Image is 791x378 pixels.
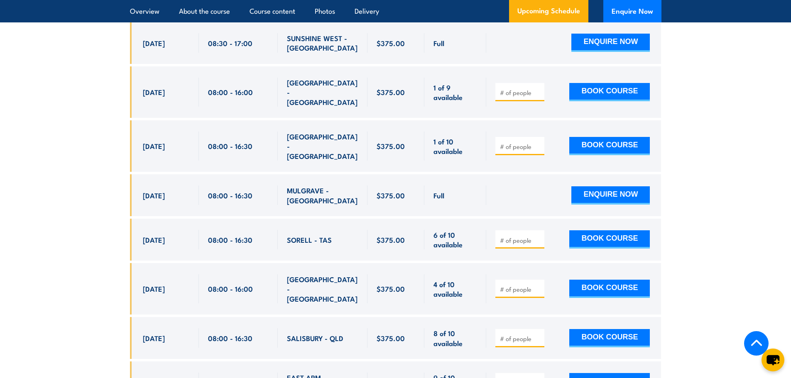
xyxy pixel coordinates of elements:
[287,185,358,205] span: MULGRAVE - [GEOGRAPHIC_DATA]
[433,190,444,200] span: Full
[208,38,252,48] span: 08:30 - 17:00
[377,284,405,293] span: $375.00
[143,284,165,293] span: [DATE]
[287,78,358,107] span: [GEOGRAPHIC_DATA] - [GEOGRAPHIC_DATA]
[377,190,405,200] span: $375.00
[287,235,332,244] span: SORELL - TAS
[287,333,343,343] span: SALISBURY - QLD
[500,236,541,244] input: # of people
[143,87,165,97] span: [DATE]
[377,87,405,97] span: $375.00
[143,235,165,244] span: [DATE]
[500,88,541,97] input: # of people
[571,34,650,52] button: ENQUIRE NOW
[208,235,252,244] span: 08:00 - 16:30
[377,38,405,48] span: $375.00
[377,333,405,343] span: $375.00
[500,142,541,151] input: # of people
[377,235,405,244] span: $375.00
[208,284,253,293] span: 08:00 - 16:00
[287,274,358,303] span: [GEOGRAPHIC_DATA] - [GEOGRAPHIC_DATA]
[143,190,165,200] span: [DATE]
[433,230,477,249] span: 6 of 10 available
[208,141,252,151] span: 08:00 - 16:30
[143,38,165,48] span: [DATE]
[569,280,650,298] button: BOOK COURSE
[433,137,477,156] span: 1 of 10 available
[433,83,477,102] span: 1 of 9 available
[500,334,541,343] input: # of people
[208,190,252,200] span: 08:00 - 16:30
[569,329,650,347] button: BOOK COURSE
[287,33,358,53] span: SUNSHINE WEST - [GEOGRAPHIC_DATA]
[762,349,784,371] button: chat-button
[377,141,405,151] span: $375.00
[500,285,541,293] input: # of people
[569,83,650,101] button: BOOK COURSE
[143,141,165,151] span: [DATE]
[208,333,252,343] span: 08:00 - 16:30
[433,279,477,299] span: 4 of 10 available
[433,328,477,348] span: 8 of 10 available
[569,230,650,249] button: BOOK COURSE
[208,87,253,97] span: 08:00 - 16:00
[287,132,358,161] span: [GEOGRAPHIC_DATA] - [GEOGRAPHIC_DATA]
[143,333,165,343] span: [DATE]
[571,186,650,205] button: ENQUIRE NOW
[433,38,444,48] span: Full
[569,137,650,155] button: BOOK COURSE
